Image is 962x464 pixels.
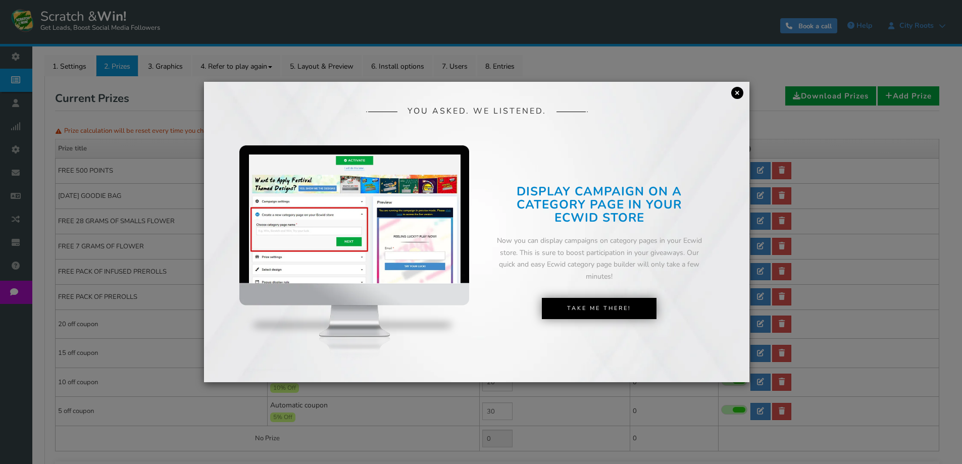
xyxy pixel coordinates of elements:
a: Take Me There! [542,298,656,319]
h2: DISPLAY CAMPAIGN ON A CATEGORY PAGE IN YOUR ECWID STORE [496,185,702,225]
img: screenshot [249,154,461,283]
a: × [731,87,743,99]
span: YOU ASKED. WE LISTENED. [408,107,546,116]
div: Now you can display campaigns on category pages in your Ecwid store. This is sure to boost partic... [496,235,702,283]
img: mockup [239,145,469,378]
